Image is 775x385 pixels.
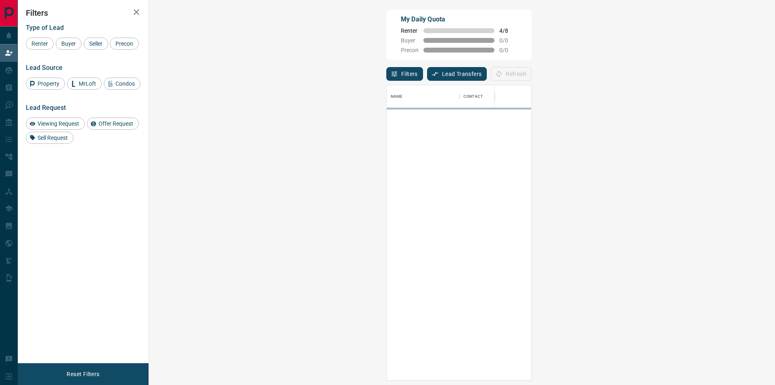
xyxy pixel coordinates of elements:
[113,80,138,87] span: Condos
[35,80,62,87] span: Property
[26,64,63,72] span: Lead Source
[26,8,140,18] h2: Filters
[401,37,419,44] span: Buyer
[96,120,136,127] span: Offer Request
[61,367,105,381] button: Reset Filters
[499,47,517,53] span: 0 / 0
[56,38,82,50] div: Buyer
[35,120,82,127] span: Viewing Request
[499,37,517,44] span: 0 / 0
[26,38,54,50] div: Renter
[29,40,51,47] span: Renter
[110,38,139,50] div: Precon
[87,118,139,130] div: Offer Request
[401,15,517,24] p: My Daily Quota
[26,78,65,90] div: Property
[76,80,99,87] span: MrLoft
[26,118,85,130] div: Viewing Request
[26,132,73,144] div: Sell Request
[86,40,105,47] span: Seller
[104,78,140,90] div: Condos
[459,85,524,108] div: Contact
[386,67,423,81] button: Filters
[59,40,79,47] span: Buyer
[26,24,64,32] span: Type of Lead
[391,85,403,108] div: Name
[26,104,66,112] span: Lead Request
[113,40,136,47] span: Precon
[84,38,108,50] div: Seller
[463,85,483,108] div: Contact
[67,78,102,90] div: MrLoft
[427,67,487,81] button: Lead Transfers
[387,85,459,108] div: Name
[401,47,419,53] span: Precon
[35,135,71,141] span: Sell Request
[499,27,517,34] span: 4 / 8
[401,27,419,34] span: Renter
